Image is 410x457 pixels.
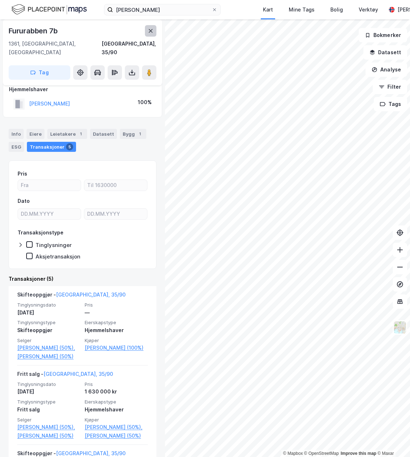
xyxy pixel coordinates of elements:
a: [PERSON_NAME] (50%), [85,423,148,432]
a: [GEOGRAPHIC_DATA], 35/90 [43,371,113,377]
div: Datasett [90,129,117,139]
a: [PERSON_NAME] (50%) [85,432,148,440]
span: Eierskapstype [85,320,148,326]
button: Filter [373,80,407,94]
a: [PERSON_NAME] (50%) [17,432,80,440]
iframe: Chat Widget [374,423,410,457]
div: Pris [18,169,27,178]
button: Analyse [366,62,407,77]
div: Fururabben 7b [9,25,59,37]
span: Tinglysningstype [17,320,80,326]
input: DD.MM.YYYY [18,209,81,219]
div: 1 [136,130,143,137]
input: Søk på adresse, matrikkel, gårdeiere, leietakere eller personer [113,4,212,15]
div: Mine Tags [289,5,315,14]
div: Eiere [27,129,44,139]
div: Hjemmelshaver [85,405,148,414]
span: Pris [85,302,148,308]
div: Tinglysninger [36,242,72,248]
a: [PERSON_NAME] (50%), [17,423,80,432]
div: 5 [66,143,73,150]
div: Leietakere [47,129,87,139]
span: Kjøper [85,417,148,423]
div: [DATE] [17,387,80,396]
span: Selger [17,417,80,423]
a: [GEOGRAPHIC_DATA], 35/90 [56,292,126,298]
div: Verktøy [359,5,378,14]
a: [PERSON_NAME] (100%) [85,344,148,352]
input: DD.MM.YYYY [84,209,147,219]
a: [GEOGRAPHIC_DATA], 35/90 [56,450,126,456]
div: [DATE] [17,308,80,317]
div: ESG [9,142,24,152]
div: Skifteoppgjør [17,326,80,335]
div: Transaksjoner (5) [9,275,156,283]
div: 1 630 000 kr [85,387,148,396]
span: Kjøper [85,337,148,344]
span: Tinglysningstype [17,399,80,405]
div: Info [9,129,24,139]
div: Hjemmelshaver [9,85,156,94]
div: — [85,308,148,317]
span: Selger [17,337,80,344]
a: OpenStreetMap [304,451,339,456]
input: Fra [18,180,81,191]
span: Pris [85,381,148,387]
div: Transaksjoner [27,142,76,152]
img: logo.f888ab2527a4732fd821a326f86c7f29.svg [11,3,87,16]
button: Bokmerker [359,28,407,42]
a: Mapbox [283,451,303,456]
button: Tag [9,65,70,80]
div: [GEOGRAPHIC_DATA], 35/90 [102,39,156,57]
div: 100% [138,98,152,107]
div: Aksjetransaksjon [36,253,80,260]
div: 1 [77,130,84,137]
div: Fritt salg [17,405,80,414]
span: Eierskapstype [85,399,148,405]
div: Bolig [330,5,343,14]
a: Improve this map [341,451,376,456]
div: 1361, [GEOGRAPHIC_DATA], [GEOGRAPHIC_DATA] [9,39,102,57]
div: Fritt salg - [17,370,113,381]
a: [PERSON_NAME] (50%), [17,344,80,352]
div: Skifteoppgjør - [17,290,126,302]
button: Tags [374,97,407,111]
span: Tinglysningsdato [17,302,80,308]
div: Bygg [120,129,146,139]
input: Til 1630000 [84,180,147,191]
div: Transaksjonstype [18,228,63,237]
button: Datasett [363,45,407,60]
span: Tinglysningsdato [17,381,80,387]
img: Z [393,321,407,334]
div: Kontrollprogram for chat [374,423,410,457]
a: [PERSON_NAME] (50%) [17,352,80,361]
div: Hjemmelshaver [85,326,148,335]
div: Dato [18,197,30,205]
div: Kart [263,5,273,14]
